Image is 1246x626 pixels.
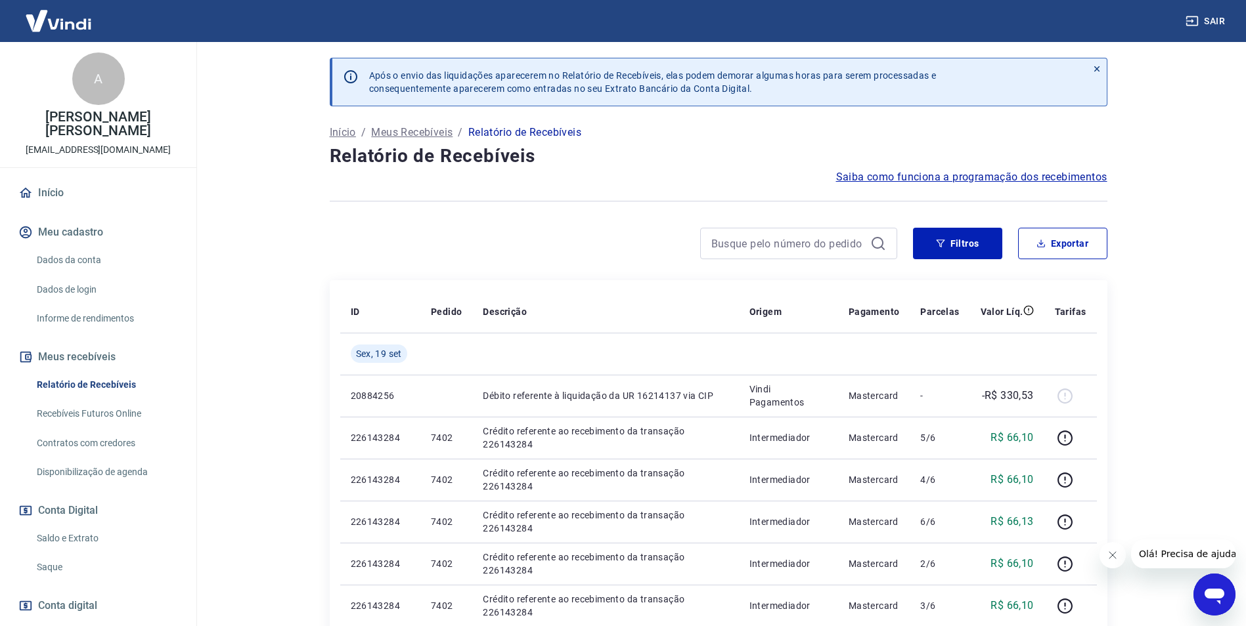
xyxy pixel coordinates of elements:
p: 3/6 [920,599,959,612]
p: 226143284 [351,431,410,444]
p: 7402 [431,557,462,570]
a: Saldo e Extrato [32,525,181,552]
p: 226143284 [351,473,410,486]
p: R$ 66,10 [990,430,1033,446]
a: Relatório de Recebíveis [32,371,181,398]
p: Crédito referente ao recebimento da transação 226143284 [483,467,728,493]
button: Exportar [1018,228,1107,259]
img: Vindi [16,1,101,41]
p: 20884256 [351,389,410,402]
p: Débito referente à liquidação da UR 16214137 via CIP [483,389,728,402]
a: Saque [32,554,181,581]
a: Início [330,125,356,140]
p: Intermediador [749,557,828,570]
p: Intermediador [749,515,828,528]
p: Parcelas [920,305,959,318]
p: ID [351,305,360,318]
p: R$ 66,10 [990,598,1033,614]
a: Disponibilização de agenda [32,459,181,486]
p: Intermediador [749,473,828,486]
p: 7402 [431,599,462,612]
p: Intermediador [749,599,828,612]
p: R$ 66,13 [990,514,1033,530]
a: Informe de rendimentos [32,305,181,332]
p: Vindi Pagamentos [749,383,828,409]
span: Conta digital [38,596,97,615]
p: Relatório de Recebíveis [468,125,581,140]
p: 226143284 [351,515,410,528]
div: A [72,52,125,105]
p: 7402 [431,473,462,486]
p: Mastercard [849,431,900,444]
a: Dados da conta [32,247,181,274]
p: Mastercard [849,473,900,486]
a: Recebíveis Futuros Online [32,400,181,427]
p: Valor Líq. [981,305,1023,318]
p: 226143284 [351,599,410,612]
a: Saiba como funciona a programação dos recebimentos [836,169,1107,185]
button: Filtros [913,228,1002,259]
a: Dados de login [32,276,181,303]
iframe: Botão para abrir a janela de mensagens [1193,574,1235,616]
iframe: Mensagem da empresa [1131,539,1235,568]
p: R$ 66,10 [990,472,1033,488]
a: Meus Recebíveis [371,125,453,140]
p: Tarifas [1055,305,1086,318]
p: Mastercard [849,515,900,528]
p: 6/6 [920,515,959,528]
span: Sex, 19 set [356,347,402,360]
iframe: Fechar mensagem [1100,542,1126,568]
a: Início [16,178,181,207]
p: Intermediador [749,431,828,444]
button: Meu cadastro [16,218,181,247]
p: / [361,125,366,140]
p: Pedido [431,305,462,318]
p: [EMAIL_ADDRESS][DOMAIN_NAME] [26,143,171,157]
p: Descrição [483,305,527,318]
p: 5/6 [920,431,959,444]
p: Mastercard [849,557,900,570]
p: Crédito referente ao recebimento da transação 226143284 [483,425,728,451]
p: Crédito referente ao recebimento da transação 226143284 [483,509,728,535]
p: Crédito referente ao recebimento da transação 226143284 [483,551,728,577]
button: Meus recebíveis [16,343,181,371]
input: Busque pelo número do pedido [711,234,865,253]
button: Conta Digital [16,496,181,525]
p: 4/6 [920,473,959,486]
h4: Relatório de Recebíveis [330,143,1107,169]
p: Mastercard [849,389,900,402]
a: Contratos com credores [32,430,181,457]
button: Sair [1183,9,1230,33]
p: Mastercard [849,599,900,612]
p: Origem [749,305,782,318]
p: / [458,125,462,140]
p: 2/6 [920,557,959,570]
a: Conta digital [16,591,181,620]
p: 7402 [431,431,462,444]
p: Após o envio das liquidações aparecerem no Relatório de Recebíveis, elas podem demorar algumas ho... [369,69,937,95]
p: [PERSON_NAME] [PERSON_NAME] [11,110,186,138]
p: - [920,389,959,402]
p: 7402 [431,515,462,528]
p: Pagamento [849,305,900,318]
span: Olá! Precisa de ajuda? [8,9,110,20]
p: R$ 66,10 [990,556,1033,572]
p: Crédito referente ao recebimento da transação 226143284 [483,593,728,619]
p: -R$ 330,53 [982,388,1034,404]
p: 226143284 [351,557,410,570]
